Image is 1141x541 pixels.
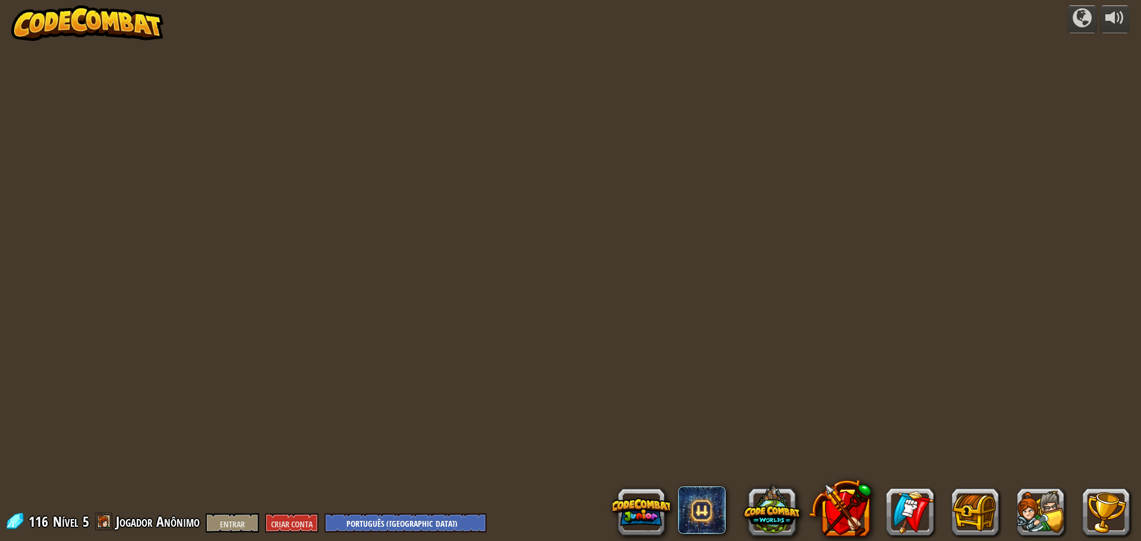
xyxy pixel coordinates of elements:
font: Nível [53,512,78,531]
button: Ajuste de volume [1100,5,1130,33]
button: Entrar [206,513,259,533]
button: Campanhas [1067,5,1097,33]
font: Criar Conta [271,518,313,530]
font: 116 [29,512,48,531]
button: Criar Conta [265,513,319,533]
font: 5 [83,512,89,531]
font: Jogador Anônimo [116,512,200,531]
img: CodeCombat - Aprenda a programar jogando um jogo [11,5,163,41]
font: Entrar [220,518,245,530]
